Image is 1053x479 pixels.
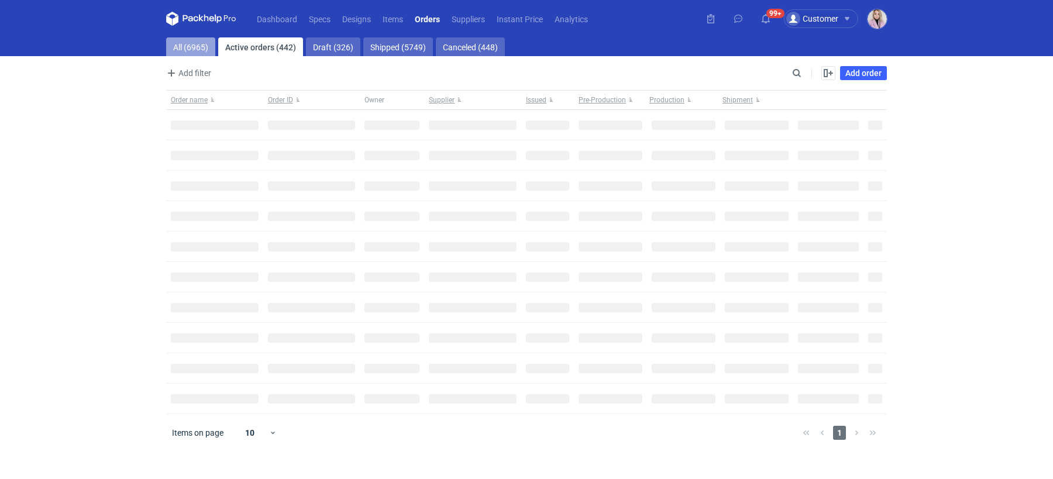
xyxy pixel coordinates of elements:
[574,91,647,109] button: Pre-Production
[720,91,793,109] button: Shipment
[268,95,293,105] span: Order ID
[833,426,846,440] span: 1
[363,37,433,56] a: Shipped (5749)
[786,12,838,26] div: Customer
[166,91,263,109] button: Order name
[166,37,215,56] a: All (6965)
[424,91,521,109] button: Supplier
[790,66,827,80] input: Search
[409,12,446,26] a: Orders
[868,9,887,29] img: Klaudia Wiśniewska
[377,12,409,26] a: Items
[784,9,868,28] button: Customer
[218,37,303,56] a: Active orders (442)
[429,95,455,105] span: Supplier
[172,427,223,439] span: Items on page
[840,66,887,80] a: Add order
[446,12,491,26] a: Suppliers
[164,66,211,80] span: Add filter
[491,12,549,26] a: Instant Price
[649,95,684,105] span: Production
[231,425,269,441] div: 10
[306,37,360,56] a: Draft (326)
[164,66,212,80] button: Add filter
[722,95,753,105] span: Shipment
[303,12,336,26] a: Specs
[251,12,303,26] a: Dashboard
[549,12,594,26] a: Analytics
[521,91,574,109] button: Issued
[364,95,384,105] span: Owner
[436,37,505,56] a: Canceled (448)
[756,9,775,28] button: 99+
[579,95,626,105] span: Pre-Production
[171,95,208,105] span: Order name
[166,12,236,26] svg: Packhelp Pro
[526,95,546,105] span: Issued
[336,12,377,26] a: Designs
[263,91,360,109] button: Order ID
[647,91,720,109] button: Production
